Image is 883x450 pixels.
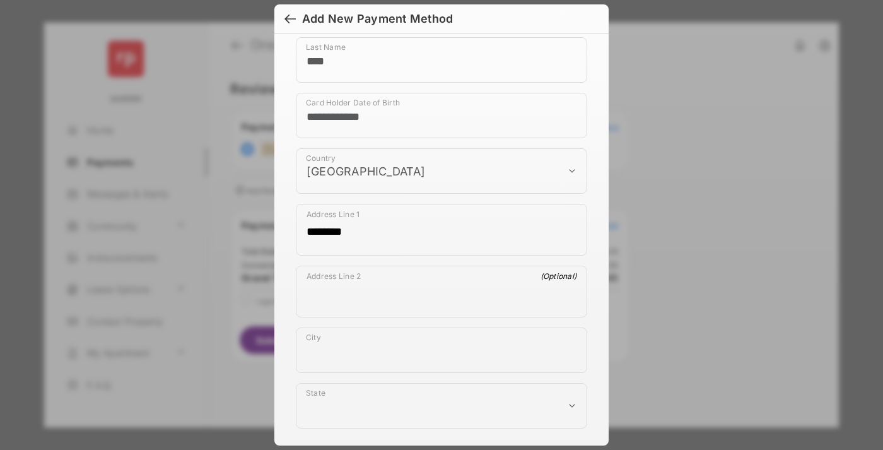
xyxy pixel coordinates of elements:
[302,12,453,26] div: Add New Payment Method
[296,383,587,429] div: payment_method_screening[postal_addresses][administrativeArea]
[296,328,587,373] div: payment_method_screening[postal_addresses][locality]
[296,148,587,194] div: payment_method_screening[postal_addresses][country]
[296,266,587,317] div: payment_method_screening[postal_addresses][addressLine2]
[296,204,587,256] div: payment_method_screening[postal_addresses][addressLine1]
